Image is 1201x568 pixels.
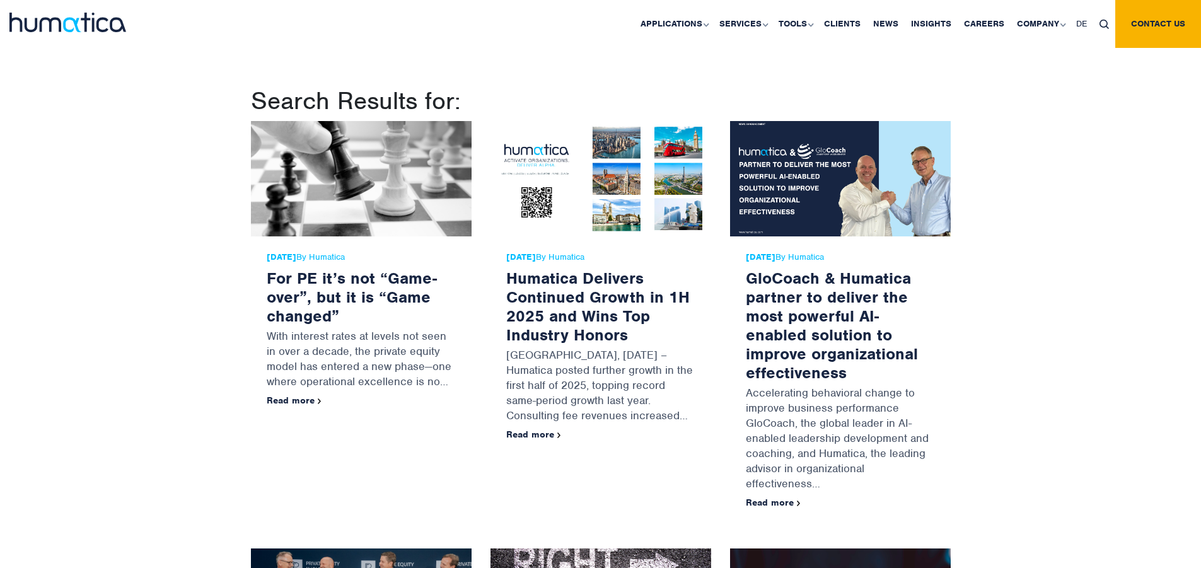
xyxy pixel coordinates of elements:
[557,432,561,438] img: arrowicon
[746,268,918,383] a: GloCoach & Humatica partner to deliver the most powerful AI-enabled solution to improve organizat...
[9,13,126,32] img: logo
[746,252,935,262] span: By Humatica
[267,325,456,395] p: With interest rates at levels not seen in over a decade, the private equity model has entered a n...
[251,121,472,236] img: For PE it’s not “Game-over”, but it is “Game changed”
[1099,20,1109,29] img: search_icon
[267,252,456,262] span: By Humatica
[506,344,695,429] p: [GEOGRAPHIC_DATA], [DATE] – Humatica posted further growth in the first half of 2025, topping rec...
[267,395,322,406] a: Read more
[730,121,951,236] img: GloCoach & Humatica partner to deliver the most powerful AI-enabled solution to improve organizat...
[267,252,296,262] strong: [DATE]
[746,252,775,262] strong: [DATE]
[267,268,437,326] a: For PE it’s not “Game-over”, but it is “Game changed”
[490,121,711,236] img: Humatica Delivers Continued Growth in 1H 2025 and Wins Top Industry Honors
[797,501,801,506] img: arrowicon
[506,252,536,262] strong: [DATE]
[251,86,951,116] h1: Search Results for:
[506,268,690,345] a: Humatica Delivers Continued Growth in 1H 2025 and Wins Top Industry Honors
[1076,18,1087,29] span: DE
[506,252,695,262] span: By Humatica
[318,398,322,404] img: arrowicon
[746,497,801,508] a: Read more
[506,429,561,440] a: Read more
[746,382,935,497] p: Accelerating behavioral change to improve business performance GloCoach, the global leader in AI-...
